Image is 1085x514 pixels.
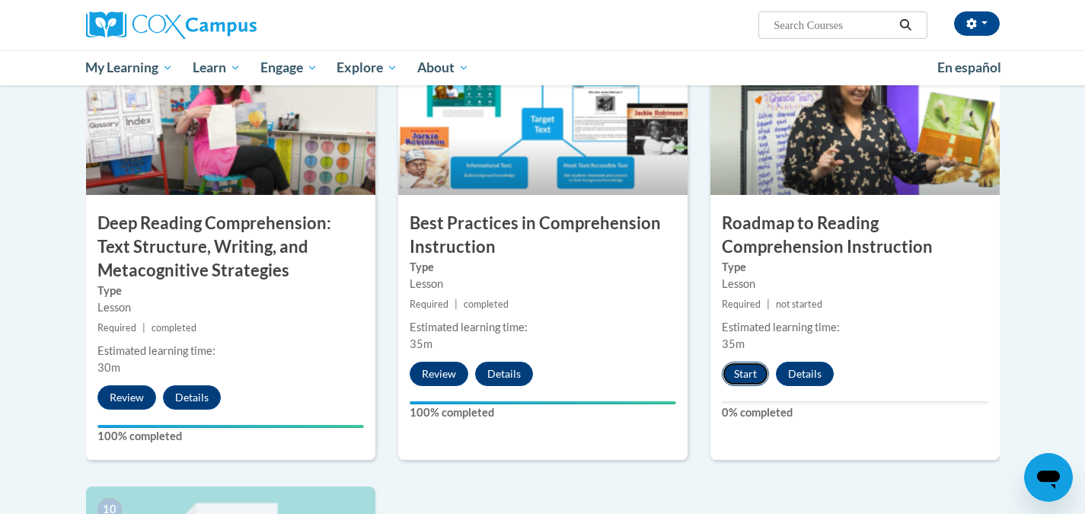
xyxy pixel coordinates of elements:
[97,385,156,410] button: Review
[97,343,364,359] div: Estimated learning time:
[410,299,448,310] span: Required
[97,428,364,445] label: 100% completed
[1024,453,1073,502] iframe: Button to launch messaging window
[772,16,894,34] input: Search Courses
[722,319,988,336] div: Estimated learning time:
[398,43,688,195] img: Course Image
[475,362,533,386] button: Details
[86,43,375,195] img: Course Image
[86,11,375,39] a: Cox Campus
[722,276,988,292] div: Lesson
[398,212,688,259] h3: Best Practices in Comprehension Instruction
[710,43,1000,195] img: Course Image
[97,283,364,299] label: Type
[407,50,479,85] a: About
[722,404,988,421] label: 0% completed
[152,322,196,334] span: completed
[767,299,770,310] span: |
[410,319,676,336] div: Estimated learning time:
[722,337,745,350] span: 35m
[410,259,676,276] label: Type
[410,401,676,404] div: Your progress
[86,212,375,282] h3: Deep Reading Comprehension: Text Structure, Writing, and Metacognitive Strategies
[260,59,318,77] span: Engage
[927,52,1011,84] a: En español
[251,50,327,85] a: Engage
[86,11,257,39] img: Cox Campus
[410,404,676,421] label: 100% completed
[776,299,822,310] span: not started
[183,50,251,85] a: Learn
[410,362,468,386] button: Review
[85,59,173,77] span: My Learning
[417,59,469,77] span: About
[193,59,241,77] span: Learn
[142,322,145,334] span: |
[954,11,1000,36] button: Account Settings
[894,16,917,34] button: Search
[410,276,676,292] div: Lesson
[937,59,1001,75] span: En español
[710,212,1000,259] h3: Roadmap to Reading Comprehension Instruction
[97,425,364,428] div: Your progress
[97,322,136,334] span: Required
[722,299,761,310] span: Required
[776,362,834,386] button: Details
[97,361,120,374] span: 30m
[63,50,1023,85] div: Main menu
[97,299,364,316] div: Lesson
[163,385,221,410] button: Details
[722,362,769,386] button: Start
[327,50,407,85] a: Explore
[410,337,432,350] span: 35m
[337,59,397,77] span: Explore
[722,259,988,276] label: Type
[464,299,509,310] span: completed
[455,299,458,310] span: |
[76,50,183,85] a: My Learning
